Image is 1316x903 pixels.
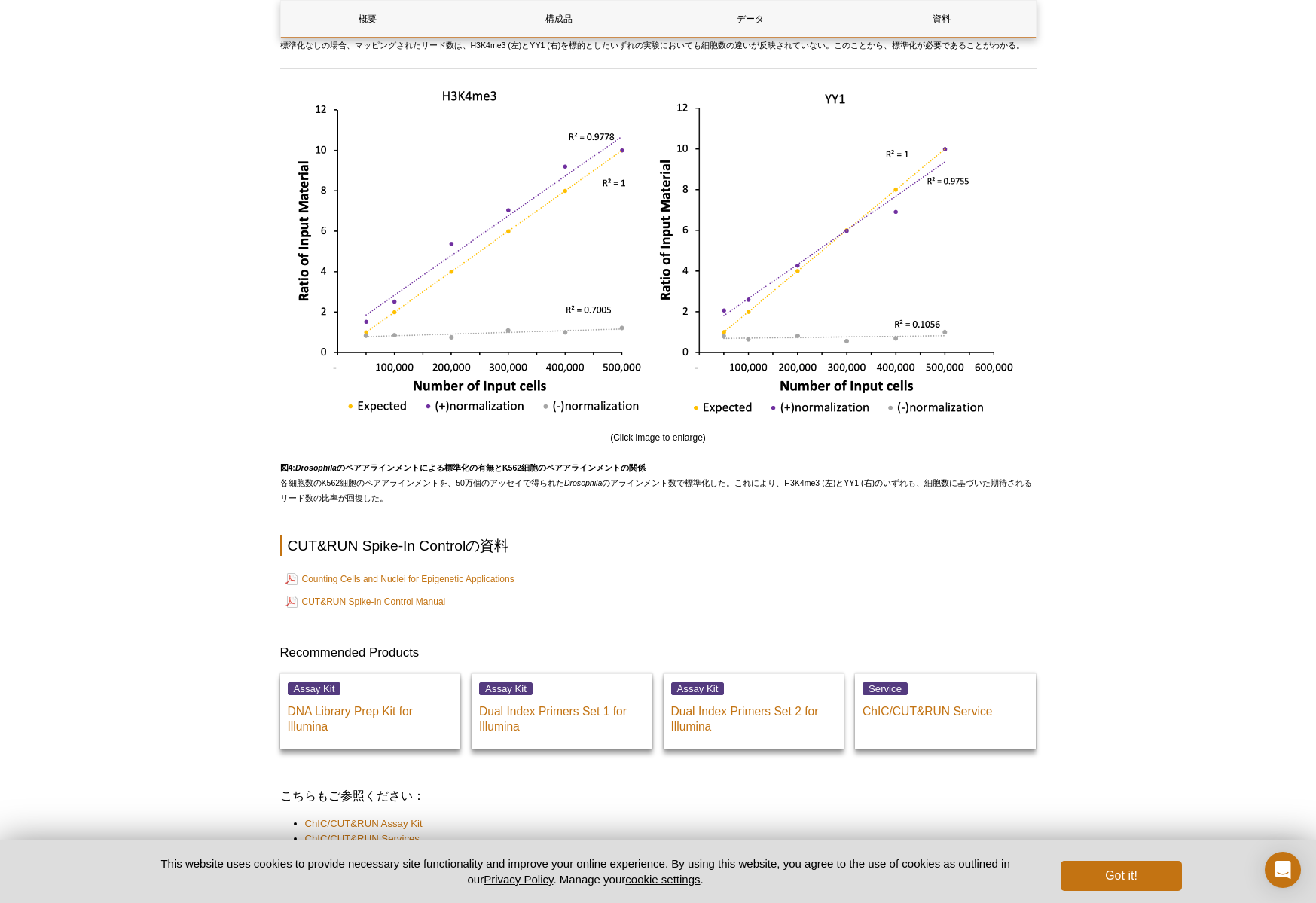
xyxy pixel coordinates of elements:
[280,81,1037,445] div: (Click image to enlarge)
[281,1,455,37] a: 概要
[280,463,646,472] strong: 図4: のペアアラインメントによる標準化の有無とK562細胞のペアアラインメントの関係
[280,463,1033,502] span: 各細胞数のK562細胞のペアアラインメントを、50万個のアッセイで得られた のアラインメント数で標準化した。これにより、H3K4me3 (左)とYY1 (右)のいずれも、細胞数に基づいた期待され...
[472,673,652,749] a: Assay Kit Dual Index Primers Set 1 for Illumina
[288,682,341,695] span: Assay Kit
[1265,852,1301,888] div: Open Intercom Messenger
[671,697,837,734] p: Dual Index Primers Set 2 for Illumina
[625,873,700,886] button: cookie settings
[564,478,602,487] em: Drosophila
[479,697,645,734] p: Dual Index Primers Set 1 for Illumina
[664,673,844,749] a: Assay Kit Dual Index Primers Set 2 for Illumina
[671,682,725,695] span: Assay Kit
[295,463,337,472] em: Drosophila
[863,682,908,695] span: Service
[285,570,514,588] a: Counting Cells and Nuclei for Epigenetic Applications
[855,1,1029,37] a: 資料
[280,26,1025,50] span: 標準化なしの場合、マッピングされたリード数は、H3K4me3 (左)とYY1 (右)を標的としたいずれの実験においても細胞数の違いが反映されていない。このことから、標準化が必要であることがわかる。
[280,81,1037,426] img: K562 Paired Alignments
[472,1,646,37] a: 構成品
[855,673,1036,749] a: Service ChIC/CUT&RUN Service
[280,535,1037,556] h2: CUT&RUN Spike-In Controlの資料
[863,697,1028,719] p: ChIC/CUT&RUN Service
[479,682,533,695] span: Assay Kit
[484,873,553,886] a: Privacy Policy
[135,856,1037,887] p: This website uses cookies to provide necessary site functionality and improve your online experie...
[305,831,420,847] a: ChIC/CUT&RUN Services
[280,644,1037,662] h3: Recommended Products
[280,787,1037,805] h3: こちらもご参照ください：
[288,697,453,734] p: DNA Library Prep Kit for Illumina
[305,816,423,831] a: ChIC/CUT&RUN Assay Kit
[280,673,461,749] a: Assay Kit DNA Library Prep Kit for Illumina
[664,1,838,37] a: データ
[1061,861,1181,891] button: Got it!
[285,593,446,611] a: CUT&RUN Spike-In Control Manual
